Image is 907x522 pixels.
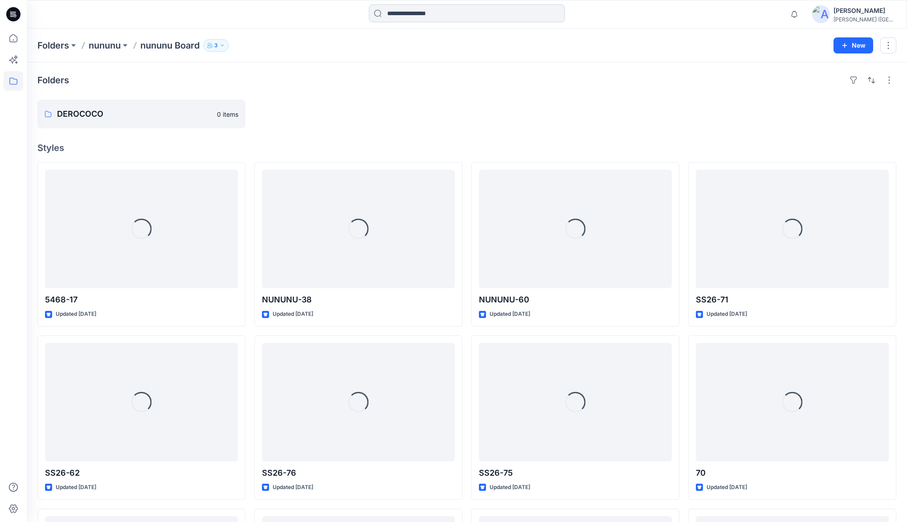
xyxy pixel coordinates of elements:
[696,294,889,306] p: SS26-71
[490,483,530,492] p: Updated [DATE]
[696,467,889,479] p: 70
[262,467,455,479] p: SS26-76
[214,41,218,50] p: 3
[812,5,830,23] img: avatar
[262,294,455,306] p: NUNUNU-38
[707,310,747,319] p: Updated [DATE]
[45,294,238,306] p: 5468-17
[89,39,121,52] a: nununu
[490,310,530,319] p: Updated [DATE]
[273,310,313,319] p: Updated [DATE]
[37,39,69,52] a: Folders
[45,467,238,479] p: SS26-62
[56,310,96,319] p: Updated [DATE]
[833,16,896,23] div: [PERSON_NAME] ([GEOGRAPHIC_DATA]) Exp...
[707,483,747,492] p: Updated [DATE]
[203,39,229,52] button: 3
[833,5,896,16] div: [PERSON_NAME]
[37,100,245,128] a: DEROCOCO0 items
[479,467,672,479] p: SS26-75
[479,294,672,306] p: NUNUNU-60
[37,75,69,86] h4: Folders
[37,143,896,153] h4: Styles
[273,483,313,492] p: Updated [DATE]
[140,39,200,52] p: nununu Board
[57,108,212,120] p: DEROCOCO
[833,37,873,53] button: New
[56,483,96,492] p: Updated [DATE]
[217,110,238,119] p: 0 items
